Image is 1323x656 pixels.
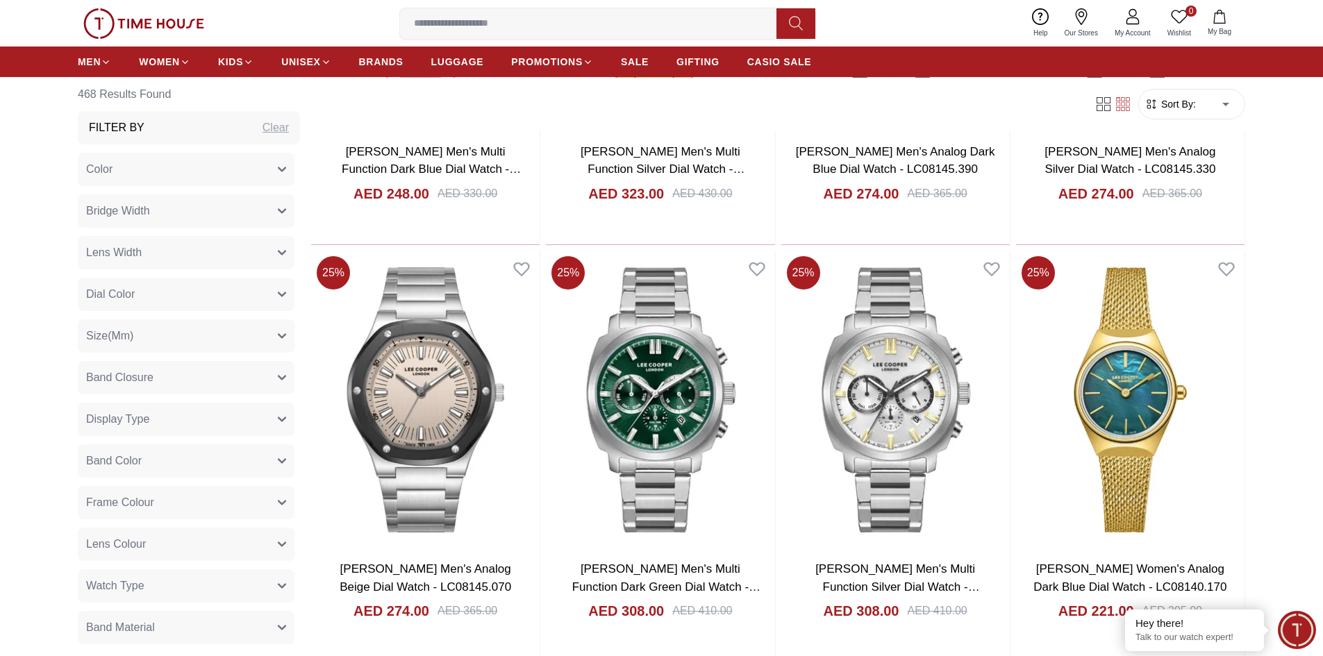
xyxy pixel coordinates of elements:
a: MEN [78,49,111,74]
span: Frame Colour [86,494,154,511]
h4: AED 323.00 [588,184,664,203]
div: Hey there! [1135,616,1254,630]
a: SALE [621,49,649,74]
h4: AED 308.00 [588,601,664,621]
span: Lens Width [86,244,142,261]
h6: 468 Results Found [78,78,300,111]
span: Bridge Width [86,203,150,219]
a: GIFTING [676,49,719,74]
span: Display Type [86,411,149,428]
div: AED 295.00 [1142,603,1202,619]
a: KIDS [218,49,253,74]
span: Watch Type [86,578,144,594]
div: AED 365.00 [1142,185,1202,202]
span: Band Closure [86,369,153,386]
img: ... [83,8,204,39]
span: 25 % [551,256,585,289]
p: Talk to our watch expert! [1135,632,1254,644]
span: KIDS [218,55,243,69]
div: AED 410.00 [907,603,967,619]
a: [PERSON_NAME] Men's Analog Silver Dial Watch - LC08145.330 [1045,145,1215,176]
a: Our Stores [1056,6,1106,41]
span: MEN [78,55,101,69]
span: GIFTING [676,55,719,69]
div: AED 330.00 [438,185,497,202]
h4: AED 221.00 [1058,601,1134,621]
span: 25 % [787,256,820,289]
button: Frame Colour [78,486,294,519]
a: [PERSON_NAME] Men's Multi Function Silver Dial Watch - LC08144.330 [815,562,980,611]
img: Lee Cooper Men's Multi Function Dark Green Dial Watch - LC08144.370 [546,251,774,549]
span: Help [1028,28,1054,38]
button: Lens Colour [78,528,294,561]
span: My Bag [1202,26,1237,37]
span: Size(Mm) [86,328,133,344]
button: Bridge Width [78,194,294,228]
h3: Filter By [89,119,144,136]
span: Lens Colour [86,536,146,553]
a: CASIO SALE [747,49,812,74]
div: Chat Widget [1278,611,1316,649]
div: AED 430.00 [672,185,732,202]
a: BRANDS [359,49,403,74]
button: Display Type [78,403,294,436]
h4: AED 308.00 [824,601,899,621]
span: 0 [1185,6,1197,17]
span: 25 % [317,256,350,289]
span: PROMOTIONS [511,55,583,69]
a: [PERSON_NAME] Men's Multi Function Dark Blue Dial Watch - LC08149.390 [342,145,521,194]
img: Lee Cooper Women's Analog Dark Blue Dial Watch - LC08140.170 [1016,251,1245,549]
span: Band Material [86,619,155,636]
img: Lee Cooper Men's Analog Beige Dial Watch - LC08145.070 [311,251,540,549]
button: Watch Type [78,569,294,603]
button: Dial Color [78,278,294,311]
div: AED 410.00 [672,603,732,619]
a: Help [1025,6,1056,41]
span: UNISEX [281,55,320,69]
div: AED 365.00 [907,185,967,202]
span: Wishlist [1162,28,1197,38]
button: Lens Width [78,236,294,269]
div: AED 365.00 [438,603,497,619]
h4: AED 274.00 [353,601,429,621]
span: Band Color [86,453,142,469]
button: Band Color [78,444,294,478]
span: Sort By: [1158,97,1196,111]
span: CASIO SALE [747,55,812,69]
div: Clear [263,119,289,136]
span: LUGGAGE [431,55,484,69]
a: WOMEN [139,49,190,74]
span: SALE [621,55,649,69]
a: [PERSON_NAME] Men's Multi Function Silver Dial Watch - LC08146.130 [581,145,745,194]
h4: AED 274.00 [824,184,899,203]
button: Band Closure [78,361,294,394]
a: LUGGAGE [431,49,484,74]
a: [PERSON_NAME] Men's Analog Beige Dial Watch - LC08145.070 [340,562,511,594]
span: WOMEN [139,55,180,69]
a: UNISEX [281,49,331,74]
h4: AED 248.00 [353,184,429,203]
button: Color [78,153,294,186]
h4: AED 274.00 [1058,184,1134,203]
span: BRANDS [359,55,403,69]
span: Color [86,161,113,178]
span: My Account [1109,28,1156,38]
img: Lee Cooper Men's Multi Function Silver Dial Watch - LC08144.330 [781,251,1010,549]
a: [PERSON_NAME] Women's Analog Dark Blue Dial Watch - LC08140.170 [1033,562,1226,594]
a: [PERSON_NAME] Men's Multi Function Dark Green Dial Watch - LC08144.370 [572,562,760,611]
a: [PERSON_NAME] Men's Analog Dark Blue Dial Watch - LC08145.390 [796,145,995,176]
span: Our Stores [1059,28,1104,38]
a: PROMOTIONS [511,49,593,74]
button: My Bag [1199,7,1240,40]
button: Sort By: [1145,97,1196,111]
span: 25 % [1022,256,1055,289]
button: Size(Mm) [78,319,294,353]
span: Dial Color [86,286,135,303]
a: 0Wishlist [1159,6,1199,41]
button: Band Material [78,611,294,644]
